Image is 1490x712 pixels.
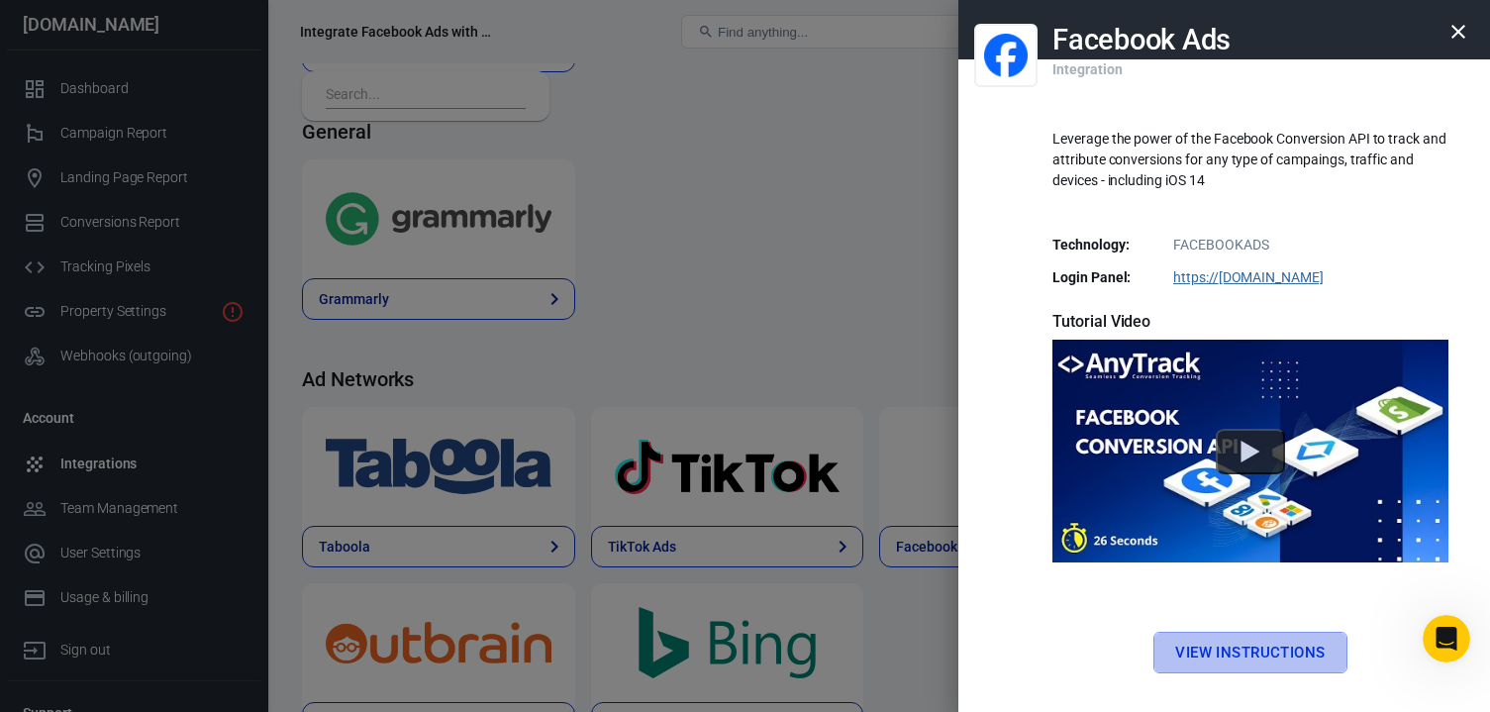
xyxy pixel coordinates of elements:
dd: FACEBOOKADS [1064,235,1437,255]
p: Integration [1052,40,1122,80]
dt: Technology: [1052,235,1151,255]
a: https://[DOMAIN_NAME] [1173,269,1324,285]
p: Leverage the power of the Facebook Conversion API to track and attribute conversions for any type... [1052,129,1448,191]
h2: Facebook Ads [1052,24,1231,55]
a: View Instructions [1153,632,1346,673]
h5: Tutorial Video [1052,312,1448,332]
img: Facebook Ads [984,28,1028,83]
button: Watch Facebook Ads Tutorial [1216,429,1285,474]
dt: Login Panel: [1052,267,1151,288]
iframe: Intercom live chat [1423,615,1470,662]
